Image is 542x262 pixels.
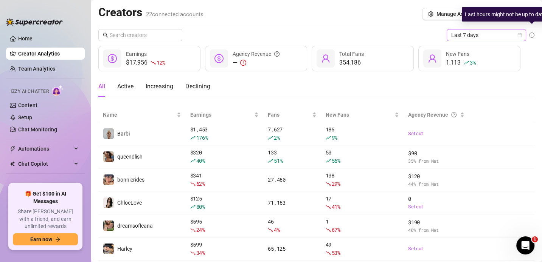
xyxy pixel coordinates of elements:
[326,171,399,188] div: 108
[117,223,153,229] span: dreamsofleana
[408,245,464,253] a: Set cut
[146,82,173,91] div: Increasing
[268,135,273,140] span: rise
[18,48,79,60] a: Creator Analytics
[190,194,259,211] div: $ 125
[326,194,399,211] div: 17
[13,190,78,205] span: 🎁 Get $100 in AI Messages
[18,180,69,186] a: Discover Viral Videos
[13,233,78,245] button: Earn nowarrow-right
[146,11,203,18] span: 22 connected accounts
[516,236,534,254] iframe: Intercom live chat
[408,157,464,165] span: 35 % from Net
[446,51,469,57] span: New Fans
[13,208,78,230] span: Share [PERSON_NAME] with a friend, and earn unlimited rewards
[190,125,259,142] div: $ 1,453
[190,250,196,256] span: fall
[408,195,464,211] div: 0
[196,249,205,256] span: 34 %
[157,59,165,66] span: 12 %
[326,227,331,233] span: fall
[428,54,437,63] span: user
[103,32,108,38] span: search
[268,176,316,184] div: 27,460
[517,33,522,37] span: calendar
[408,172,464,180] span: $ 120
[446,58,475,67] div: 1,113
[326,135,331,140] span: rise
[326,111,393,119] span: New Fans
[103,220,114,231] img: dreamsofleana
[326,204,331,210] span: fall
[98,82,105,91] div: All
[10,161,15,166] img: Chat Copilot
[428,11,433,17] span: setting
[18,114,32,120] a: Setup
[117,246,132,252] span: Harley
[190,171,259,188] div: $ 341
[190,217,259,234] div: $ 595
[117,154,143,160] span: queendlish
[436,11,480,17] span: Manage Accounts
[117,177,144,183] span: bonnierides
[268,125,316,142] div: 7,627
[470,59,475,66] span: 3 %
[190,204,196,210] span: rise
[151,60,156,65] span: fall
[326,250,331,256] span: fall
[274,226,280,233] span: 4 %
[529,32,534,38] span: info-circle
[268,227,273,233] span: fall
[268,111,310,119] span: Fans
[489,8,534,20] button: + Add Account
[451,111,457,119] span: question-circle
[332,157,340,164] span: 56 %
[103,151,114,162] img: queendlish
[103,197,114,208] img: ChloeLove
[30,236,52,242] span: Earn now
[408,227,464,234] span: 40 % from Net
[494,11,529,17] span: + Add Account
[332,203,340,210] span: 41 %
[332,226,340,233] span: 67 %
[332,134,337,141] span: 9 %
[451,29,522,41] span: Last 7 days
[268,245,316,253] div: 65,125
[190,111,253,119] span: Earnings
[98,5,203,20] h2: Creators
[190,240,259,257] div: $ 599
[268,158,273,163] span: rise
[126,51,147,57] span: Earnings
[186,108,264,122] th: Earnings
[103,244,114,254] img: Harley
[321,54,330,63] span: user
[196,134,208,141] span: 176 %
[6,18,63,26] img: logo-BBDzfeDw.svg
[117,131,130,137] span: Barbi
[263,108,321,122] th: Fans
[196,180,205,187] span: 62 %
[233,50,280,58] div: Agency Revenue
[18,35,33,42] a: Home
[326,125,399,142] div: 186
[532,236,538,242] span: 1
[268,199,316,207] div: 71,163
[240,60,246,66] span: exclamation-circle
[196,157,205,164] span: 40 %
[332,180,340,187] span: 29 %
[233,58,280,67] div: —
[103,111,175,119] span: Name
[408,111,458,119] div: Agency Revenue
[196,226,205,233] span: 24 %
[11,88,49,95] span: Izzy AI Chatter
[196,203,205,210] span: 80 %
[268,148,316,165] div: 133
[214,54,224,63] span: dollar-circle
[408,149,464,157] span: $ 90
[408,130,464,137] a: Set cut
[190,158,196,163] span: rise
[190,148,259,165] div: $ 320
[274,157,283,164] span: 51 %
[103,128,114,139] img: Barbi
[326,148,399,165] div: 50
